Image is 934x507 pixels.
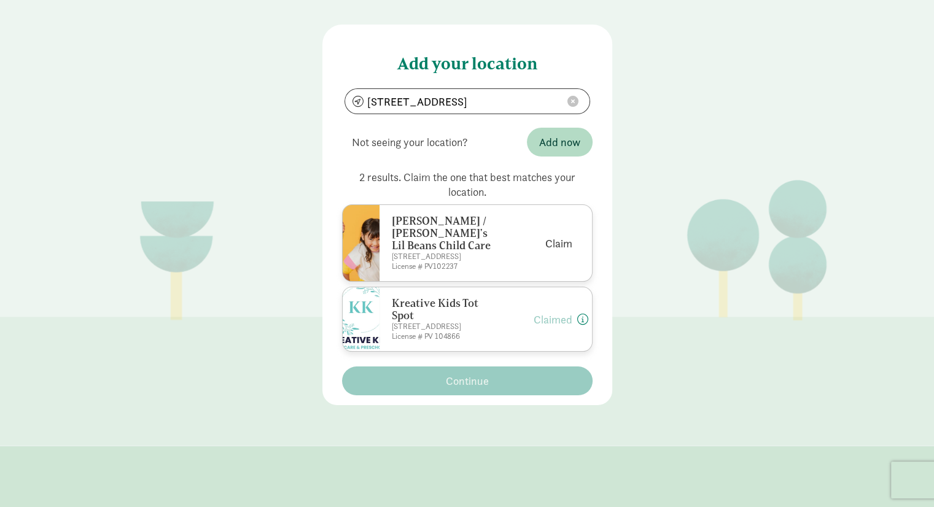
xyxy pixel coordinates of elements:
p: License # PV102237 [392,261,497,271]
p: License # PV 104866 [392,331,497,341]
span: Not seeing your location? [342,124,478,160]
input: Search by address... [345,89,590,114]
p: [STREET_ADDRESS] [392,252,497,261]
p: [STREET_ADDRESS] [392,322,497,331]
h6: Kreative Kids Tot Spot [392,297,497,322]
button: Claim [545,235,572,252]
button: Claimed [534,311,572,328]
span: Continue [446,373,489,389]
span: Add now [539,134,580,150]
button: Continue [342,366,593,395]
button: Add now [527,128,593,157]
h6: [PERSON_NAME] / [PERSON_NAME]'s Lil Beans Child Care [392,215,497,252]
iframe: Chat Widget [873,448,934,507]
p: 2 results. Claim the one that best matches your location. [342,170,593,199]
h4: Add your location [342,44,593,74]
